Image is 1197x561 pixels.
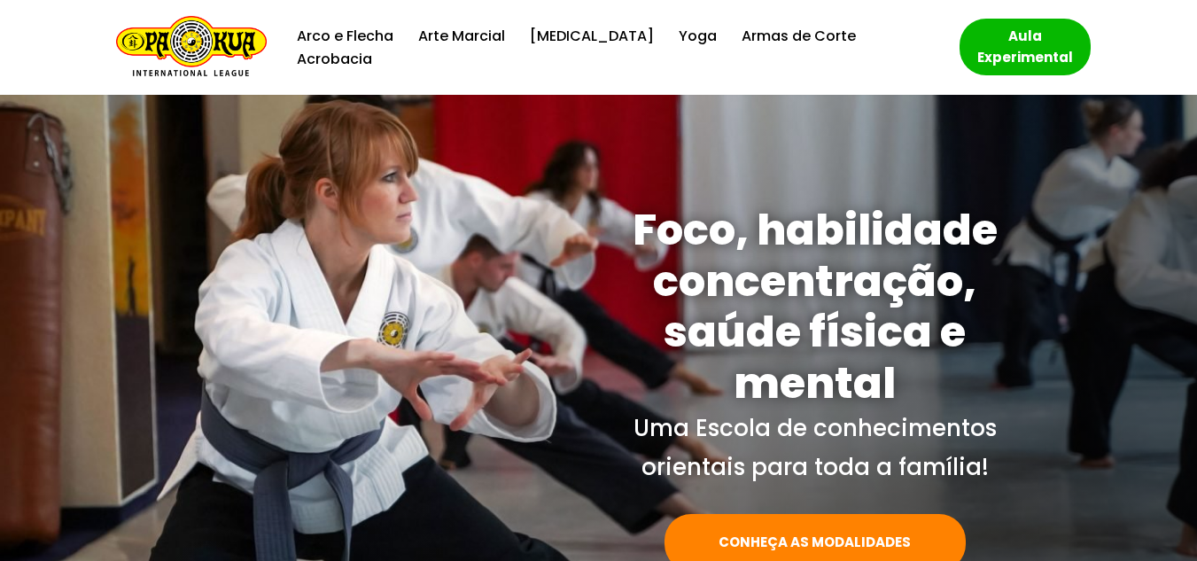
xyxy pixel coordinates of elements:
[297,24,393,48] a: Arco e Flecha
[418,24,505,48] a: Arte Marcial
[107,16,267,79] a: Escola de Conhecimentos Orientais Pa-Kua Uma escola para toda família
[960,19,1091,75] a: Aula Experimental
[612,205,1017,409] h1: Foco, habilidade concentração, saúde física e mental
[297,47,372,71] a: Acrobacia
[530,24,654,48] a: [MEDICAL_DATA]
[293,24,933,71] div: Menu primário
[679,24,717,48] a: Yoga
[612,409,1017,487] p: Uma Escola de conhecimentos orientais para toda a família!
[742,24,856,48] a: Armas de Corte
